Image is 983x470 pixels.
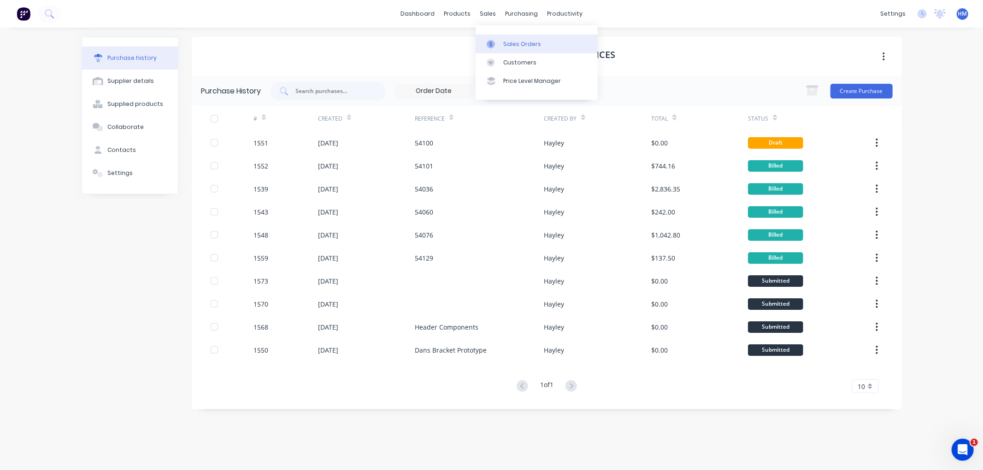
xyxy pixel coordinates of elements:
input: Search purchases... [295,87,371,96]
div: $1,042.80 [651,230,680,240]
div: Supplier details [107,77,154,85]
div: Submitted [748,344,803,356]
div: Sales Orders [503,40,541,48]
div: Collaborate [107,123,144,131]
div: 54060 [415,207,433,217]
div: $2,836.35 [651,184,680,194]
div: Hayley [544,161,564,171]
span: HM [958,10,967,18]
div: 1568 [253,322,268,332]
button: Contacts [82,139,178,162]
div: Dans Bracket Prototype [415,345,487,355]
div: products [439,7,475,21]
div: Hayley [544,253,564,263]
div: Purchase History [201,86,261,97]
div: Status [748,115,768,123]
div: $0.00 [651,138,668,148]
div: Submitted [748,275,803,287]
div: [DATE] [318,345,338,355]
div: Hayley [544,322,564,332]
div: 1 of 1 [540,380,553,393]
div: [DATE] [318,161,338,171]
button: Purchase history [82,46,178,70]
div: 1543 [253,207,268,217]
div: $744.16 [651,161,675,171]
div: 54129 [415,253,433,263]
div: Total [651,115,668,123]
input: Order Date [395,84,473,98]
img: Factory [17,7,30,21]
div: Billed [748,183,803,195]
div: 1550 [253,345,268,355]
div: Created [318,115,342,123]
div: purchasing [500,7,542,21]
div: Hayley [544,207,564,217]
div: productivity [542,7,587,21]
span: 10 [858,382,865,391]
div: 1570 [253,299,268,309]
div: 1573 [253,276,268,286]
div: Purchase history [107,54,157,62]
div: 54100 [415,138,433,148]
div: Draft [748,137,803,149]
div: Hayley [544,230,564,240]
div: Billed [748,206,803,218]
div: Submitted [748,298,803,310]
div: [DATE] [318,276,338,286]
div: [DATE] [318,299,338,309]
button: Supplier details [82,70,178,93]
iframe: Intercom live chat [952,439,974,461]
div: Supplied products [107,100,163,108]
div: 1551 [253,138,268,148]
div: $0.00 [651,322,668,332]
div: Reference [415,115,445,123]
span: 1 [971,439,978,446]
a: Customers [476,53,598,72]
div: Contacts [107,146,136,154]
button: Supplied products [82,93,178,116]
div: Customers [503,58,536,67]
div: Submitted [748,321,803,333]
div: Settings [107,169,133,177]
a: Sales Orders [476,35,598,53]
div: 54076 [415,230,433,240]
div: Billed [748,160,803,172]
div: [DATE] [318,253,338,263]
button: Create Purchase [830,84,893,99]
div: $0.00 [651,345,668,355]
div: settings [876,7,910,21]
div: $0.00 [651,276,668,286]
div: Hayley [544,276,564,286]
div: [DATE] [318,184,338,194]
div: 1539 [253,184,268,194]
div: Billed [748,229,803,241]
div: Hayley [544,184,564,194]
div: [DATE] [318,138,338,148]
div: Hayley [544,345,564,355]
a: Price Level Manager [476,72,598,90]
div: $242.00 [651,207,675,217]
div: 1548 [253,230,268,240]
div: 54036 [415,184,433,194]
button: Settings [82,162,178,185]
div: $0.00 [651,299,668,309]
button: Collaborate [82,116,178,139]
div: [DATE] [318,322,338,332]
div: $137.50 [651,253,675,263]
div: Billed [748,252,803,264]
a: dashboard [396,7,439,21]
div: 1552 [253,161,268,171]
div: Price Level Manager [503,77,561,85]
div: Hayley [544,299,564,309]
div: 1559 [253,253,268,263]
div: Created By [544,115,577,123]
div: sales [475,7,500,21]
div: [DATE] [318,207,338,217]
div: Hayley [544,138,564,148]
div: # [253,115,257,123]
div: 54101 [415,161,433,171]
div: [DATE] [318,230,338,240]
div: Header Components [415,322,478,332]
